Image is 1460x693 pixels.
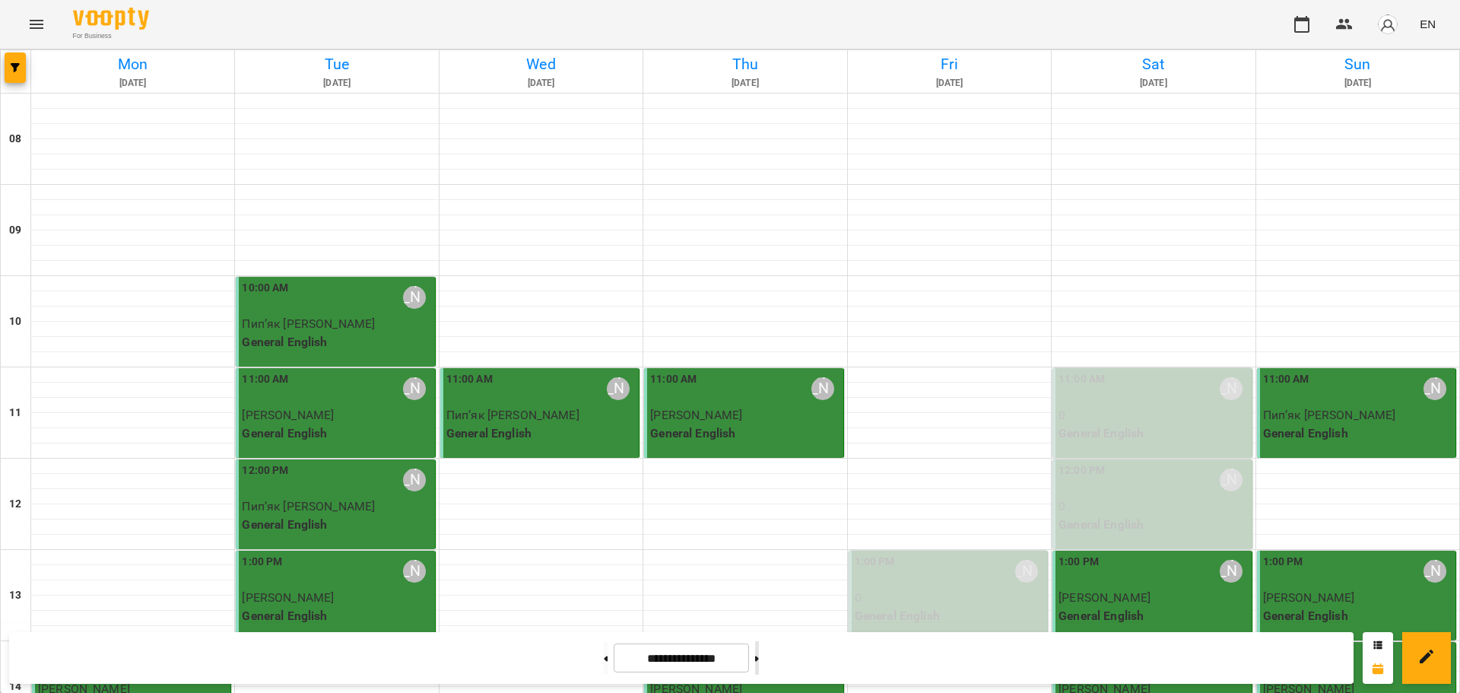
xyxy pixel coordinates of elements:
p: General English [650,424,839,443]
p: General English [1263,607,1452,625]
span: For Business [73,31,149,41]
h6: [DATE] [237,76,436,91]
p: General English [242,607,431,625]
h6: Mon [33,52,232,76]
p: General English [1058,607,1248,625]
h6: 08 [9,131,21,148]
h6: 09 [9,222,21,239]
span: Пип’як [PERSON_NAME] [1263,408,1396,422]
span: [PERSON_NAME] [242,408,334,422]
label: 1:00 PM [1263,554,1303,571]
h6: [DATE] [1258,76,1457,91]
h6: [DATE] [850,76,1049,91]
h6: Tue [237,52,436,76]
label: 11:00 AM [1058,371,1105,388]
h6: 13 [9,587,21,604]
p: General English [1058,516,1248,534]
h6: Fri [850,52,1049,76]
div: Макарова Яна [1015,560,1038,583]
span: Пип’як [PERSON_NAME] [446,408,579,422]
p: General English [1058,424,1248,443]
span: [PERSON_NAME] [1058,590,1151,605]
div: Макарова Яна [403,469,426,491]
span: [PERSON_NAME] [1263,590,1355,605]
p: 0 [855,589,1044,607]
label: 12:00 PM [242,463,288,479]
span: [PERSON_NAME] [242,590,334,605]
h6: [DATE] [646,76,844,91]
h6: [DATE] [1054,76,1252,91]
h6: [DATE] [442,76,640,91]
div: Макарова Яна [1220,560,1243,583]
p: General English [1263,424,1452,443]
h6: Wed [442,52,640,76]
p: 0 [1058,406,1248,424]
button: Menu [18,6,55,43]
h6: Sun [1258,52,1457,76]
span: EN [1420,16,1436,32]
h6: Sat [1054,52,1252,76]
div: Макарова Яна [1423,377,1446,400]
p: General English [242,424,431,443]
h6: 10 [9,313,21,330]
p: General English [242,333,431,351]
div: Макарова Яна [1423,560,1446,583]
label: 1:00 PM [855,554,895,571]
div: Макарова Яна [403,377,426,400]
h6: [DATE] [33,76,232,91]
div: Макарова Яна [403,286,426,309]
label: 11:00 AM [446,371,493,388]
span: [PERSON_NAME] [650,408,742,422]
h6: 12 [9,496,21,513]
p: General English [242,516,431,534]
div: Макарова Яна [1220,377,1243,400]
h6: Thu [646,52,844,76]
div: Макарова Яна [811,377,834,400]
p: General English [855,607,1044,625]
div: Макарова Яна [1220,469,1243,491]
img: Voopty Logo [73,8,149,30]
img: avatar_s.png [1377,14,1398,35]
label: 1:00 PM [1058,554,1099,571]
p: General English [446,424,636,443]
p: 0 [1058,497,1248,516]
div: Макарова Яна [607,377,630,400]
label: 1:00 PM [242,554,282,571]
h6: 11 [9,405,21,421]
label: 11:00 AM [242,371,288,388]
span: Пип’як [PERSON_NAME] [242,499,375,513]
label: 11:00 AM [650,371,697,388]
label: 12:00 PM [1058,463,1105,479]
div: Макарова Яна [403,560,426,583]
button: EN [1414,10,1442,38]
label: 11:00 AM [1263,371,1309,388]
span: Пип’як [PERSON_NAME] [242,316,375,331]
label: 10:00 AM [242,280,288,297]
